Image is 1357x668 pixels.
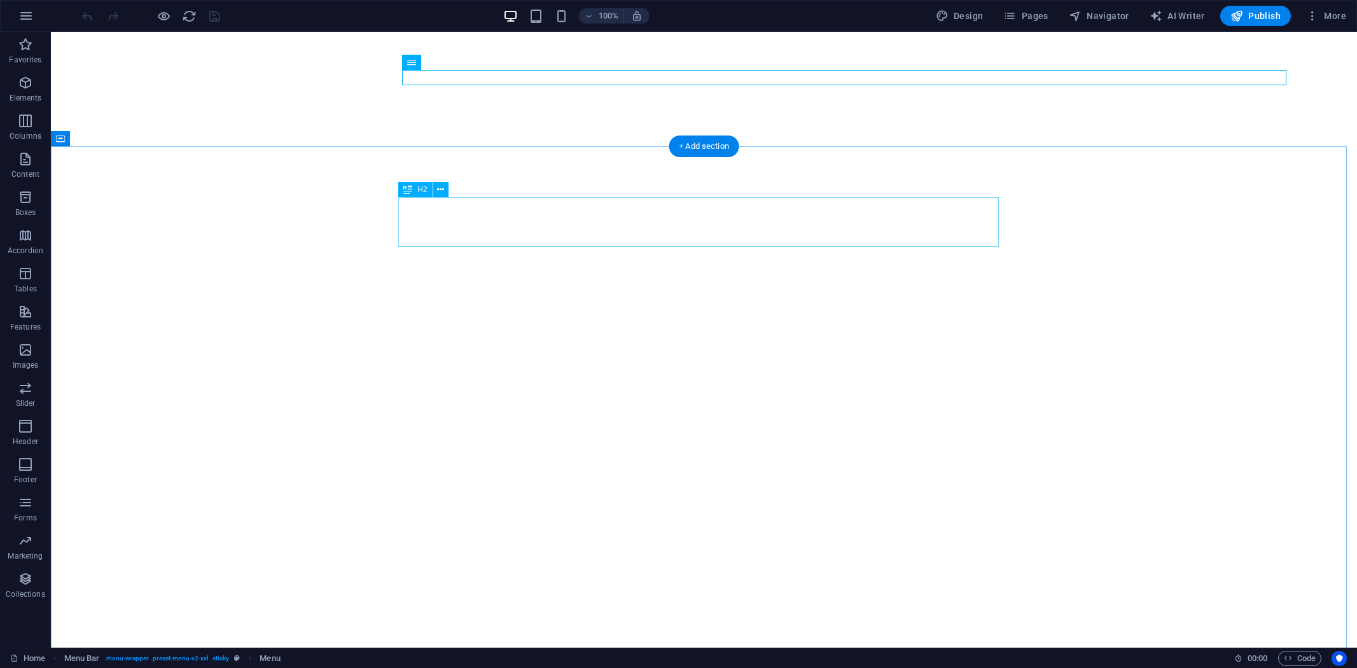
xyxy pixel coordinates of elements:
[14,284,37,294] p: Tables
[182,9,197,24] i: Reload page
[931,6,989,26] button: Design
[936,10,984,22] span: Design
[6,589,45,599] p: Collections
[260,651,280,666] span: Click to select. Double-click to edit
[64,651,100,666] span: Click to select. Double-click to edit
[8,246,43,256] p: Accordion
[234,655,240,662] i: This element is a customizable preset
[1248,651,1267,666] span: 00 00
[16,398,36,408] p: Slider
[10,131,41,141] p: Columns
[64,651,281,666] nav: breadcrumb
[104,651,229,666] span: . menu-wrapper .preset-menu-v2-xxl .sticky
[1230,10,1281,22] span: Publish
[931,6,989,26] div: Design (Ctrl+Alt+Y)
[1003,10,1048,22] span: Pages
[1220,6,1291,26] button: Publish
[14,475,37,485] p: Footer
[13,360,39,370] p: Images
[1069,10,1129,22] span: Navigator
[1256,653,1258,663] span: :
[669,136,739,157] div: + Add section
[1234,651,1268,666] h6: Session time
[579,8,624,24] button: 100%
[1306,10,1346,22] span: More
[1301,6,1351,26] button: More
[1064,6,1134,26] button: Navigator
[631,10,643,22] i: On resize automatically adjust zoom level to fit chosen device.
[9,55,41,65] p: Favorites
[13,436,38,447] p: Header
[998,6,1053,26] button: Pages
[417,186,427,193] span: H2
[1332,651,1347,666] button: Usercentrics
[181,8,197,24] button: reload
[1145,6,1210,26] button: AI Writer
[1278,651,1321,666] button: Code
[598,8,618,24] h6: 100%
[10,322,41,332] p: Features
[1150,10,1205,22] span: AI Writer
[1284,651,1316,666] span: Code
[15,207,36,218] p: Boxes
[10,93,42,103] p: Elements
[14,513,37,523] p: Forms
[8,551,43,561] p: Marketing
[11,169,39,179] p: Content
[10,651,45,666] a: Click to cancel selection. Double-click to open Pages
